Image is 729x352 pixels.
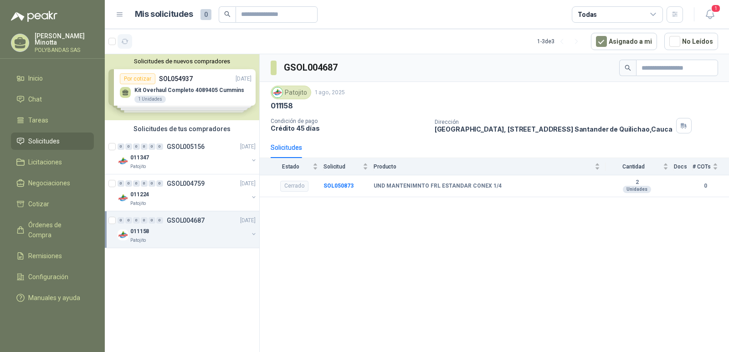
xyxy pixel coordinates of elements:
[133,180,140,187] div: 0
[28,293,80,303] span: Manuales y ayuda
[28,115,48,125] span: Tareas
[240,179,256,188] p: [DATE]
[130,163,146,170] p: Patojito
[28,272,68,282] span: Configuración
[11,133,94,150] a: Solicitudes
[156,217,163,224] div: 0
[28,94,42,104] span: Chat
[125,180,132,187] div: 0
[167,143,205,150] p: GSOL005156
[167,180,205,187] p: GSOL004759
[118,178,257,207] a: 0 0 0 0 0 0 GSOL004759[DATE] Company Logo011224Patojito
[149,180,155,187] div: 0
[118,141,257,170] a: 0 0 0 0 0 0 GSOL005156[DATE] Company Logo011347Patojito
[149,143,155,150] div: 0
[323,163,361,170] span: Solicitud
[141,217,148,224] div: 0
[11,11,57,22] img: Logo peakr
[130,227,149,236] p: 011158
[11,70,94,87] a: Inicio
[118,143,124,150] div: 0
[28,251,62,261] span: Remisiones
[167,217,205,224] p: GSOL004687
[271,143,302,153] div: Solicitudes
[702,6,718,23] button: 1
[606,158,674,175] th: Cantidad
[240,143,256,151] p: [DATE]
[125,217,132,224] div: 0
[693,158,729,175] th: # COTs
[118,215,257,244] a: 0 0 0 0 0 0 GSOL004687[DATE] Company Logo011158Patojito
[11,112,94,129] a: Tareas
[280,181,308,192] div: Cerrado
[374,163,593,170] span: Producto
[141,180,148,187] div: 0
[315,88,345,97] p: 1 ago, 2025
[435,119,673,125] p: Dirección
[271,86,311,99] div: Patojito
[11,268,94,286] a: Configuración
[149,217,155,224] div: 0
[374,158,606,175] th: Producto
[105,120,259,138] div: Solicitudes de tus compradores
[224,11,231,17] span: search
[11,247,94,265] a: Remisiones
[118,193,128,204] img: Company Logo
[156,143,163,150] div: 0
[130,237,146,244] p: Patojito
[674,158,693,175] th: Docs
[35,47,94,53] p: POLYBANDAS SAS
[435,125,673,133] p: [GEOGRAPHIC_DATA], [STREET_ADDRESS] Santander de Quilichao , Cauca
[105,54,259,120] div: Solicitudes de nuevos compradoresPor cotizarSOL054937[DATE] Kit Overhaul Completo 4089405 Cummins...
[130,153,149,162] p: 011347
[11,195,94,213] a: Cotizar
[374,183,502,190] b: UND MANTENIMNTO FRL ESTANDAR CONEX 1/4
[272,87,282,97] img: Company Logo
[141,143,148,150] div: 0
[200,9,211,20] span: 0
[130,200,146,207] p: Patojito
[693,182,718,190] b: 0
[578,10,597,20] div: Todas
[28,178,70,188] span: Negociaciones
[28,157,62,167] span: Licitaciones
[271,101,293,111] p: 011158
[323,183,354,189] a: SOL050873
[11,153,94,171] a: Licitaciones
[130,190,149,199] p: 011224
[11,216,94,244] a: Órdenes de Compra
[118,156,128,167] img: Company Logo
[625,65,631,71] span: search
[11,174,94,192] a: Negociaciones
[606,163,661,170] span: Cantidad
[260,158,323,175] th: Estado
[125,143,132,150] div: 0
[11,289,94,306] a: Manuales y ayuda
[156,180,163,187] div: 0
[11,91,94,108] a: Chat
[711,4,721,13] span: 1
[606,179,668,186] b: 2
[623,186,651,193] div: Unidades
[28,220,85,240] span: Órdenes de Compra
[108,58,256,65] button: Solicitudes de nuevos compradores
[240,216,256,225] p: [DATE]
[118,217,124,224] div: 0
[537,34,584,49] div: 1 - 3 de 3
[118,230,128,240] img: Company Logo
[284,61,339,75] h3: GSOL004687
[591,33,657,50] button: Asignado a mi
[664,33,718,50] button: No Leídos
[271,118,427,124] p: Condición de pago
[323,158,374,175] th: Solicitud
[693,163,711,170] span: # COTs
[271,163,311,170] span: Estado
[35,33,94,46] p: [PERSON_NAME] Minotta
[135,8,193,21] h1: Mis solicitudes
[28,199,49,209] span: Cotizar
[271,124,427,132] p: Crédito 45 días
[133,143,140,150] div: 0
[28,73,43,83] span: Inicio
[28,136,60,146] span: Solicitudes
